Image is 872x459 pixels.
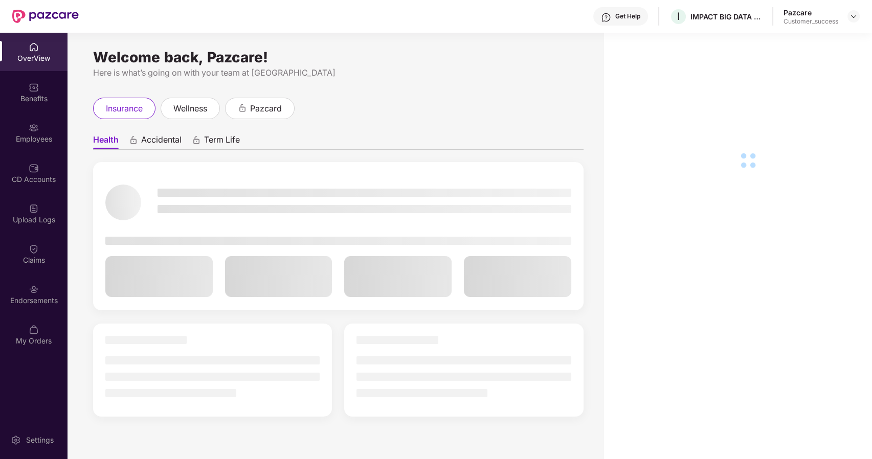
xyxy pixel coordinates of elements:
span: wellness [173,102,207,115]
img: svg+xml;base64,PHN2ZyBpZD0iQmVuZWZpdHMiIHhtbG5zPSJodHRwOi8vd3d3LnczLm9yZy8yMDAwL3N2ZyIgd2lkdGg9Ij... [29,82,39,93]
div: IMPACT BIG DATA ANALYSIS PRIVATE LIMITED [690,12,762,21]
img: svg+xml;base64,PHN2ZyBpZD0iQ2xhaW0iIHhtbG5zPSJodHRwOi8vd3d3LnczLm9yZy8yMDAwL3N2ZyIgd2lkdGg9IjIwIi... [29,244,39,254]
div: Pazcare [784,8,838,17]
div: Welcome back, Pazcare! [93,53,584,61]
span: I [677,10,680,22]
span: insurance [106,102,143,115]
div: animation [192,135,201,145]
img: svg+xml;base64,PHN2ZyBpZD0iRW1wbG95ZWVzIiB4bWxucz0iaHR0cDovL3d3dy53My5vcmcvMjAwMC9zdmciIHdpZHRoPS... [29,123,39,133]
img: svg+xml;base64,PHN2ZyBpZD0iRW5kb3JzZW1lbnRzIiB4bWxucz0iaHR0cDovL3d3dy53My5vcmcvMjAwMC9zdmciIHdpZH... [29,284,39,294]
div: Settings [23,435,57,445]
img: svg+xml;base64,PHN2ZyBpZD0iRHJvcGRvd24tMzJ4MzIiIHhtbG5zPSJodHRwOi8vd3d3LnczLm9yZy8yMDAwL3N2ZyIgd2... [849,12,858,20]
img: New Pazcare Logo [12,10,79,23]
img: svg+xml;base64,PHN2ZyBpZD0iQ0RfQWNjb3VudHMiIGRhdGEtbmFtZT0iQ0QgQWNjb3VudHMiIHhtbG5zPSJodHRwOi8vd3... [29,163,39,173]
div: Get Help [615,12,640,20]
div: animation [238,103,247,112]
span: Accidental [141,134,182,149]
div: animation [129,135,138,145]
img: svg+xml;base64,PHN2ZyBpZD0iVXBsb2FkX0xvZ3MiIGRhdGEtbmFtZT0iVXBsb2FkIExvZ3MiIHhtbG5zPSJodHRwOi8vd3... [29,203,39,214]
div: Here is what’s going on with your team at [GEOGRAPHIC_DATA] [93,66,584,79]
img: svg+xml;base64,PHN2ZyBpZD0iSG9tZSIgeG1sbnM9Imh0dHA6Ly93d3cudzMub3JnLzIwMDAvc3ZnIiB3aWR0aD0iMjAiIG... [29,42,39,52]
img: svg+xml;base64,PHN2ZyBpZD0iU2V0dGluZy0yMHgyMCIgeG1sbnM9Imh0dHA6Ly93d3cudzMub3JnLzIwMDAvc3ZnIiB3aW... [11,435,21,445]
img: svg+xml;base64,PHN2ZyBpZD0iSGVscC0zMngzMiIgeG1sbnM9Imh0dHA6Ly93d3cudzMub3JnLzIwMDAvc3ZnIiB3aWR0aD... [601,12,611,22]
div: Customer_success [784,17,838,26]
span: Health [93,134,119,149]
img: svg+xml;base64,PHN2ZyBpZD0iTXlfT3JkZXJzIiBkYXRhLW5hbWU9Ik15IE9yZGVycyIgeG1sbnM9Imh0dHA6Ly93d3cudz... [29,325,39,335]
span: pazcard [250,102,282,115]
span: Term Life [204,134,240,149]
